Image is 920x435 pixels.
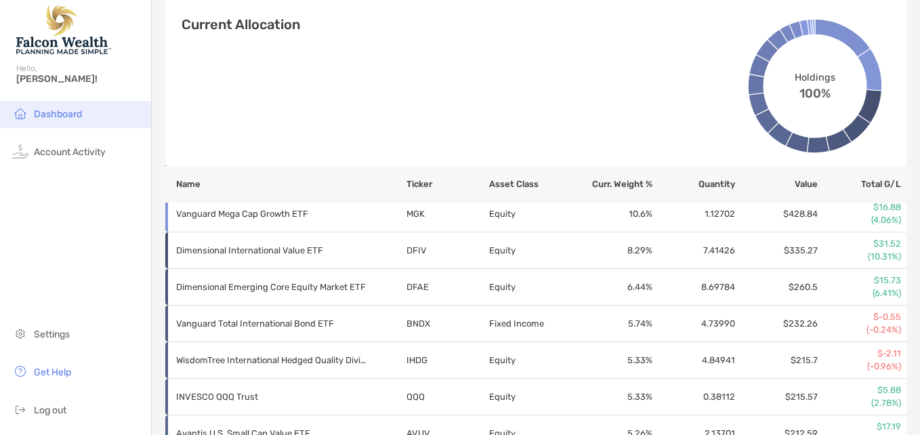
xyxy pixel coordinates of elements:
td: BNDX [406,306,488,342]
td: 7.41426 [653,232,736,269]
td: $215.7 [736,342,818,379]
td: Equity [488,379,571,415]
p: (2.78%) [819,397,901,409]
th: Name [165,166,406,203]
th: Curr. Weight % [570,166,653,203]
p: (6.41%) [819,287,901,299]
p: $-2.11 [819,348,901,360]
td: 6.44 % [570,269,653,306]
td: 5.74 % [570,306,653,342]
p: $5.88 [819,384,901,396]
td: $335.27 [736,232,818,269]
span: Account Activity [34,146,106,158]
td: 4.84941 [653,342,736,379]
p: Dimensional International Value ETF [176,242,366,259]
h4: Current Allocation [182,16,300,33]
span: Dashboard [34,108,82,120]
p: (10.31%) [819,251,901,263]
img: settings icon [12,325,28,341]
span: [PERSON_NAME]! [16,73,143,85]
p: Dimensional Emerging Core Equity Market ETF [176,278,366,295]
td: MGK [406,196,488,232]
p: $-0.55 [819,311,901,323]
td: Equity [488,269,571,306]
td: 1.12702 [653,196,736,232]
p: (4.06%) [819,214,901,226]
td: 10.6 % [570,196,653,232]
td: QQQ [406,379,488,415]
span: Get Help [34,367,71,378]
p: $31.52 [819,238,901,250]
th: Total G/L [818,166,906,203]
th: Value [736,166,818,203]
td: Equity [488,342,571,379]
th: Ticker [406,166,488,203]
p: (-0.96%) [819,360,901,373]
td: 5.33 % [570,342,653,379]
td: 0.38112 [653,379,736,415]
p: $15.73 [819,274,901,287]
td: $428.84 [736,196,818,232]
td: $215.57 [736,379,818,415]
p: WisdomTree International Hedged Quality Dividend Growth Fund [176,352,366,369]
img: household icon [12,105,28,121]
p: $16.88 [819,201,901,213]
th: Asset Class [488,166,571,203]
p: INVESCO QQQ Trust [176,388,366,405]
span: Holdings [795,71,835,83]
span: Log out [34,405,66,416]
td: $232.26 [736,306,818,342]
td: IHDG [406,342,488,379]
th: Quantity [653,166,736,203]
td: 5.33 % [570,379,653,415]
td: Fixed Income [488,306,571,342]
p: $17.19 [819,421,901,433]
td: 4.73990 [653,306,736,342]
td: Equity [488,196,571,232]
span: 100% [799,83,831,101]
img: activity icon [12,143,28,159]
td: DFAE [406,269,488,306]
td: 8.29 % [570,232,653,269]
img: get-help icon [12,363,28,379]
p: Vanguard Mega Cap Growth ETF [176,205,366,222]
img: Falcon Wealth Planning Logo [16,5,111,54]
p: (-0.24%) [819,324,901,336]
img: logout icon [12,401,28,417]
p: Vanguard Total International Bond ETF [176,315,366,332]
td: 8.69784 [653,269,736,306]
td: DFIV [406,232,488,269]
td: $260.5 [736,269,818,306]
td: Equity [488,232,571,269]
span: Settings [34,329,70,340]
